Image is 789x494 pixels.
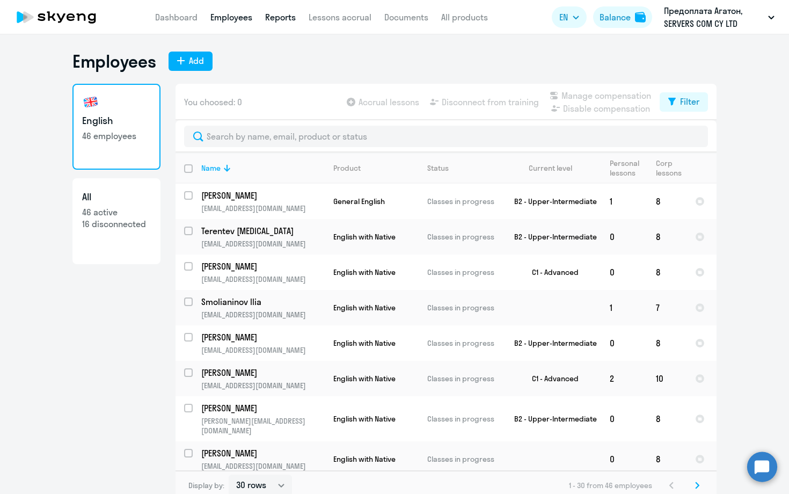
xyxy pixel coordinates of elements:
[333,267,396,277] span: English with Native
[201,416,324,435] p: [PERSON_NAME][EMAIL_ADDRESS][DOMAIN_NAME]
[201,345,324,355] p: [EMAIL_ADDRESS][DOMAIN_NAME]
[201,260,323,272] p: [PERSON_NAME]
[427,267,501,277] p: Classes in progress
[201,190,323,201] p: [PERSON_NAME]
[635,12,646,23] img: balance
[72,178,160,264] a: All46 active16 disconnected
[529,163,572,173] div: Current level
[559,11,568,24] span: EN
[601,441,647,477] td: 0
[569,481,652,490] span: 1 - 30 from 46 employees
[664,4,764,30] p: Предоплата Агатон, SERVERS COM CY LTD
[333,303,396,313] span: English with Native
[82,190,151,204] h3: All
[201,331,324,343] a: [PERSON_NAME]
[82,206,151,218] p: 46 active
[647,184,686,219] td: 8
[201,296,323,308] p: Smolianinov Ilia
[189,54,204,67] div: Add
[201,204,324,213] p: [EMAIL_ADDRESS][DOMAIN_NAME]
[427,163,501,173] div: Status
[201,447,324,459] a: [PERSON_NAME]
[601,255,647,290] td: 0
[201,239,324,249] p: [EMAIL_ADDRESS][DOMAIN_NAME]
[184,96,242,108] span: You choosed: 0
[333,414,396,424] span: English with Native
[201,447,323,459] p: [PERSON_NAME]
[201,163,324,173] div: Name
[427,163,449,173] div: Status
[82,93,99,111] img: english
[427,414,501,424] p: Classes in progress
[201,402,324,414] a: [PERSON_NAME]
[333,163,418,173] div: Product
[656,158,682,178] div: Corp lessons
[188,481,224,490] span: Display by:
[601,396,647,441] td: 0
[201,260,324,272] a: [PERSON_NAME]
[501,361,601,396] td: C1 - Advanced
[647,219,686,255] td: 8
[155,12,198,23] a: Dashboard
[201,225,323,237] p: Terentev [MEDICAL_DATA]
[647,255,686,290] td: 8
[647,361,686,396] td: 10
[333,374,396,383] span: English with Native
[427,197,501,206] p: Classes in progress
[82,130,151,142] p: 46 employees
[600,11,631,24] div: Balance
[680,95,699,108] div: Filter
[201,331,323,343] p: [PERSON_NAME]
[201,402,323,414] p: [PERSON_NAME]
[201,163,221,173] div: Name
[309,12,371,23] a: Lessons accrual
[656,158,686,178] div: Corp lessons
[333,338,396,348] span: English with Native
[201,381,324,390] p: [EMAIL_ADDRESS][DOMAIN_NAME]
[427,338,501,348] p: Classes in progress
[601,290,647,325] td: 1
[593,6,652,28] button: Balancebalance
[501,396,601,441] td: B2 - Upper-Intermediate
[201,367,324,379] a: [PERSON_NAME]
[660,92,708,112] button: Filter
[384,12,428,23] a: Documents
[201,274,324,284] p: [EMAIL_ADDRESS][DOMAIN_NAME]
[201,461,324,471] p: [EMAIL_ADDRESS][DOMAIN_NAME]
[201,225,324,237] a: Terentev [MEDICAL_DATA]
[184,126,708,147] input: Search by name, email, product or status
[427,454,501,464] p: Classes in progress
[82,218,151,230] p: 16 disconnected
[427,374,501,383] p: Classes in progress
[659,4,780,30] button: Предоплата Агатон, SERVERS COM CY LTD
[647,396,686,441] td: 8
[601,361,647,396] td: 2
[72,84,160,170] a: English46 employees
[427,232,501,242] p: Classes in progress
[169,52,213,71] button: Add
[201,296,324,308] a: Smolianinov Ilia
[72,50,156,72] h1: Employees
[210,12,252,23] a: Employees
[510,163,601,173] div: Current level
[601,325,647,361] td: 0
[647,290,686,325] td: 7
[501,184,601,219] td: B2 - Upper-Intermediate
[552,6,587,28] button: EN
[647,325,686,361] td: 8
[333,197,385,206] span: General English
[501,219,601,255] td: B2 - Upper-Intermediate
[601,184,647,219] td: 1
[82,114,151,128] h3: English
[647,441,686,477] td: 8
[201,367,323,379] p: [PERSON_NAME]
[201,190,324,201] a: [PERSON_NAME]
[333,163,361,173] div: Product
[265,12,296,23] a: Reports
[501,325,601,361] td: B2 - Upper-Intermediate
[610,158,647,178] div: Personal lessons
[333,454,396,464] span: English with Native
[610,158,640,178] div: Personal lessons
[441,12,488,23] a: All products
